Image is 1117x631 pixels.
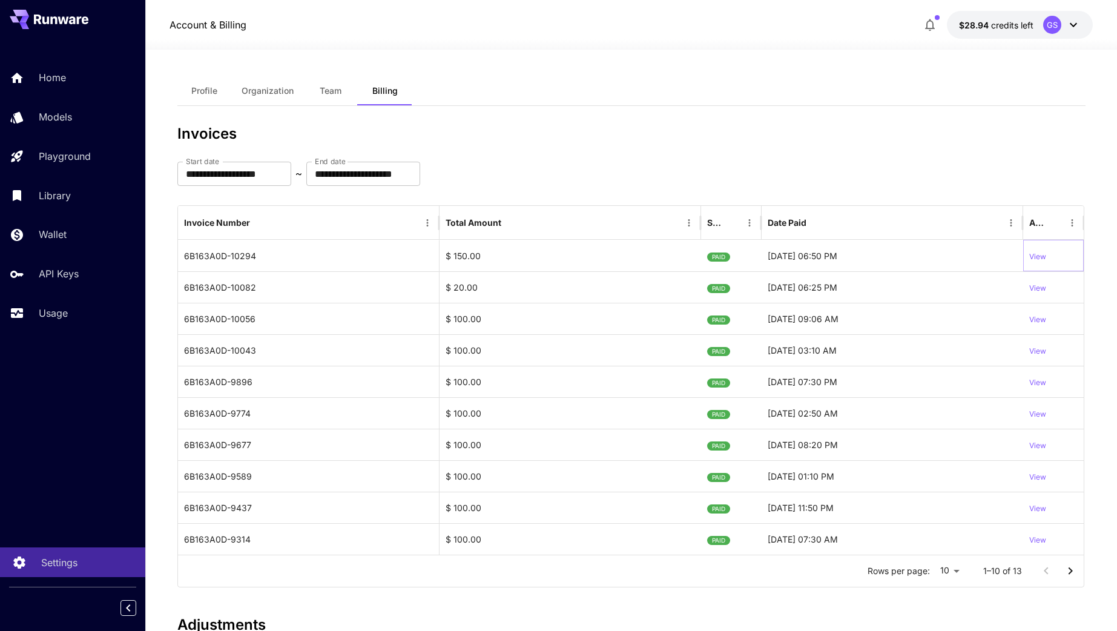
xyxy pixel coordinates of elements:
div: 25-08-2025 03:10 AM [762,334,1023,366]
div: 6B163A0D-9774 [178,397,440,429]
span: PAID [707,336,730,367]
div: $ 100.00 [440,523,701,555]
button: View [1029,303,1046,334]
p: View [1029,346,1046,357]
div: 28-08-2025 06:50 PM [762,240,1023,271]
p: Models [39,110,72,124]
span: $28.94 [959,20,991,30]
button: Collapse sidebar [120,600,136,616]
div: $ 150.00 [440,240,701,271]
div: 6B163A0D-10082 [178,271,440,303]
span: Billing [372,85,398,96]
div: $ 100.00 [440,429,701,460]
span: credits left [991,20,1033,30]
button: Go to next page [1058,559,1082,583]
span: PAID [707,431,730,461]
div: Action [1029,217,1046,228]
div: 21-08-2025 02:50 AM [762,397,1023,429]
span: PAID [707,305,730,335]
p: View [1029,472,1046,483]
div: 6B163A0D-9314 [178,523,440,555]
button: View [1029,524,1046,555]
p: 1–10 of 13 [983,565,1022,577]
button: Menu [741,214,758,231]
div: 6B163A0D-10294 [178,240,440,271]
div: 15-08-2025 11:50 PM [762,492,1023,523]
nav: breadcrumb [170,18,246,32]
button: View [1029,272,1046,303]
button: Sort [502,214,519,231]
div: $ 100.00 [440,303,701,334]
p: Rows per page: [868,565,930,577]
div: 6B163A0D-9677 [178,429,440,460]
div: 25-08-2025 09:06 AM [762,303,1023,334]
button: View [1029,240,1046,271]
button: Menu [680,214,697,231]
button: Sort [251,214,268,231]
div: $ 100.00 [440,366,701,397]
div: $ 20.00 [440,271,701,303]
span: PAID [707,494,730,524]
div: GS [1043,16,1061,34]
label: End date [315,156,345,167]
button: Menu [419,214,436,231]
span: Profile [191,85,217,96]
button: Menu [1003,214,1020,231]
div: 10 [935,562,964,580]
p: Wallet [39,227,67,242]
h3: Invoices [177,125,1086,142]
p: View [1029,440,1046,452]
button: Sort [1047,214,1064,231]
p: Usage [39,306,68,320]
div: 6B163A0D-10056 [178,303,440,334]
button: View [1029,429,1046,460]
p: View [1029,251,1046,263]
button: Menu [1064,214,1081,231]
div: Total Amount [446,217,501,228]
button: Sort [724,214,741,231]
span: PAID [707,525,730,556]
p: Playground [39,149,91,164]
button: Sort [808,214,825,231]
div: 6B163A0D-9437 [178,492,440,523]
div: 6B163A0D-9896 [178,366,440,397]
div: 22-08-2025 07:30 PM [762,366,1023,397]
div: $28.93714 [959,19,1033,31]
div: $ 100.00 [440,334,701,366]
div: Collapse sidebar [130,597,145,619]
p: View [1029,409,1046,420]
span: PAID [707,368,730,398]
span: PAID [707,273,730,304]
span: Organization [242,85,294,96]
p: View [1029,314,1046,326]
div: Status [707,217,723,228]
div: 18-08-2025 01:10 PM [762,460,1023,492]
div: 14-08-2025 07:30 AM [762,523,1023,555]
span: PAID [707,242,730,273]
div: $ 100.00 [440,460,701,492]
p: View [1029,503,1046,515]
div: 25-08-2025 06:25 PM [762,271,1023,303]
p: View [1029,283,1046,294]
button: View [1029,461,1046,492]
span: Team [320,85,341,96]
p: ~ [295,167,302,181]
span: PAID [707,462,730,493]
p: View [1029,535,1046,546]
p: View [1029,377,1046,389]
a: Account & Billing [170,18,246,32]
p: API Keys [39,266,79,281]
div: Invoice Number [184,217,250,228]
button: View [1029,492,1046,523]
p: Home [39,70,66,85]
div: 6B163A0D-9589 [178,460,440,492]
div: Date Paid [768,217,806,228]
button: View [1029,335,1046,366]
div: $ 100.00 [440,492,701,523]
p: Settings [41,555,77,570]
label: Start date [186,156,219,167]
button: $28.93714GS [947,11,1093,39]
div: 6B163A0D-10043 [178,334,440,366]
button: View [1029,366,1046,397]
span: PAID [707,399,730,430]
